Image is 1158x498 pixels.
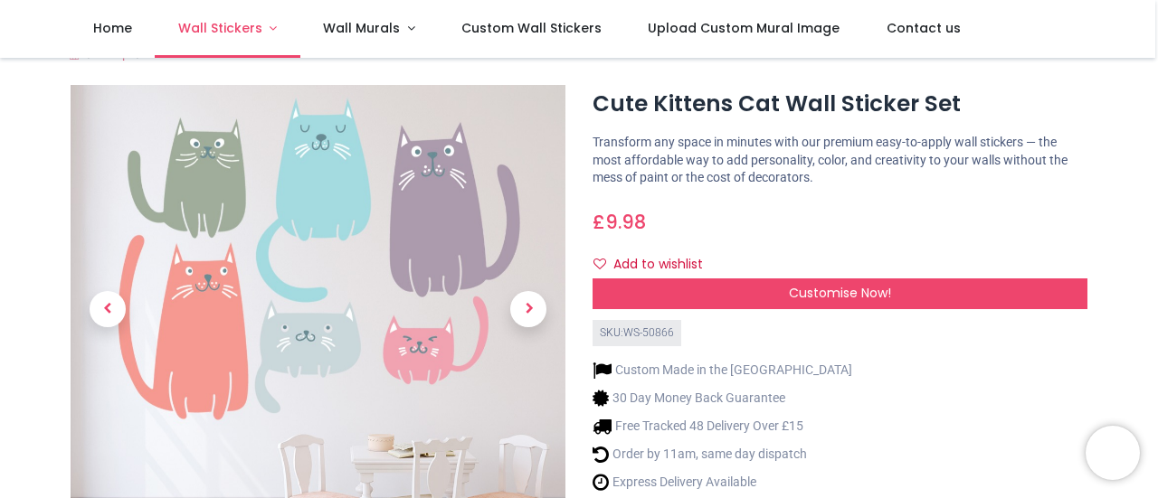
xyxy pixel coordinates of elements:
[593,361,852,380] li: Custom Made in the [GEOGRAPHIC_DATA]
[789,284,891,302] span: Customise Now!
[90,291,126,327] span: Previous
[593,249,718,280] button: Add to wishlistAdd to wishlist
[593,258,606,270] i: Add to wishlist
[593,417,852,436] li: Free Tracked 48 Delivery Over £15
[887,19,961,37] span: Contact us
[71,152,145,465] a: Previous
[461,19,602,37] span: Custom Wall Stickers
[93,19,132,37] span: Home
[178,19,262,37] span: Wall Stickers
[491,152,565,465] a: Next
[593,389,852,408] li: 30 Day Money Back Guarantee
[593,320,681,346] div: SKU: WS-50866
[593,134,1087,187] p: Transform any space in minutes with our premium easy-to-apply wall stickers — the most affordable...
[593,445,852,464] li: Order by 11am, same day dispatch
[593,89,1087,119] h1: Cute Kittens Cat Wall Sticker Set
[510,291,546,327] span: Next
[605,209,646,235] span: 9.98
[593,473,852,492] li: Express Delivery Available
[1086,426,1140,480] iframe: Brevo live chat
[323,19,400,37] span: Wall Murals
[593,209,646,235] span: £
[648,19,840,37] span: Upload Custom Mural Image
